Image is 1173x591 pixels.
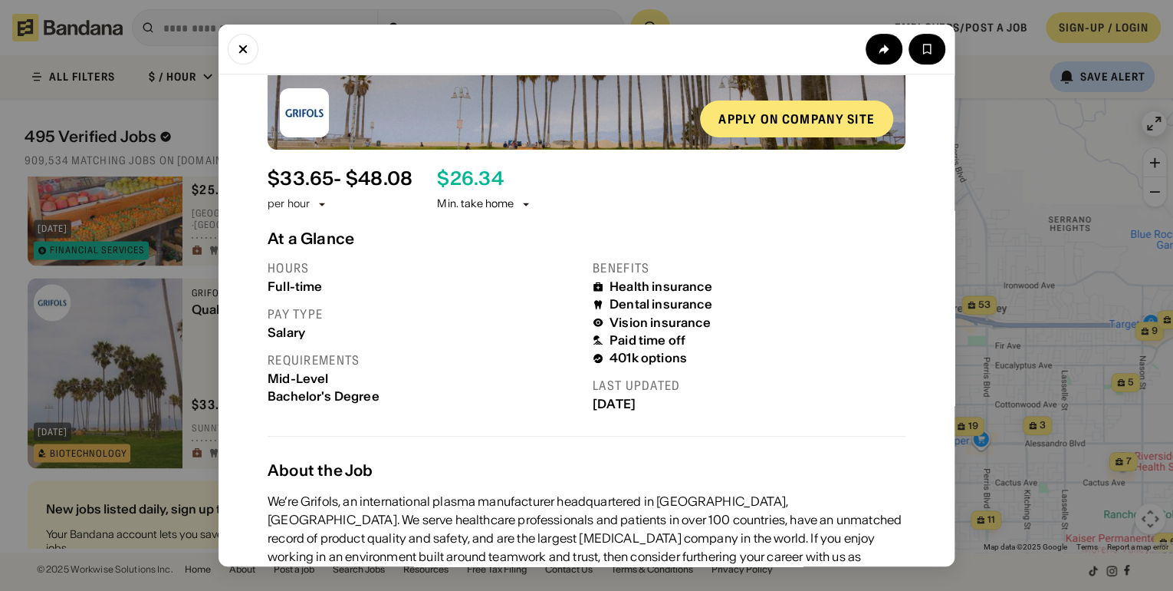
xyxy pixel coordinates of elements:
div: Last updated [593,378,905,394]
div: Full-time [268,279,580,294]
div: Paid time off [609,333,685,348]
div: Vision insurance [609,315,711,330]
div: Pay type [268,306,580,322]
div: Mid-Level [268,371,580,386]
img: Grifols logo [280,88,329,137]
div: Salary [268,325,580,340]
div: $ 33.65 - $48.08 [268,168,412,190]
div: 401k options [609,351,687,365]
div: Health insurance [609,279,712,294]
div: At a Glance [268,229,905,248]
div: Min. take home [437,196,532,212]
div: Bachelor's Degree [268,389,580,404]
button: Close [228,34,258,64]
div: [DATE] [593,397,905,411]
div: Dental insurance [609,297,712,312]
div: Hours [268,260,580,276]
div: Apply on company site [718,113,875,125]
div: Requirements [268,352,580,368]
div: Benefits [593,260,905,276]
div: per hour [268,196,310,212]
div: About the Job [268,461,905,480]
div: $ 26.34 [437,168,503,190]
